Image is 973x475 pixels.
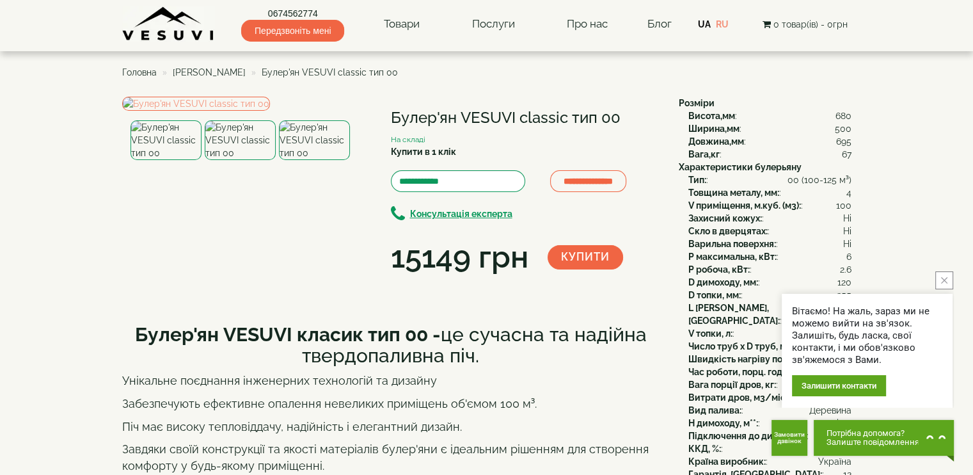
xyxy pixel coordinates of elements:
[688,250,851,263] div: :
[262,67,398,77] span: Булер'ян VESUVI classic тип 00
[554,10,621,39] a: Про нас
[688,431,807,441] b: Підключення до димоходу:
[688,354,839,364] b: Швидкість нагріву повітря, м3/хв:
[836,199,851,212] span: 100
[792,375,886,396] div: Залишити контакти
[688,341,795,351] b: Число труб x D труб, мм:
[135,323,441,346] b: Булер'ян VESUVI класик тип 00 -
[688,380,776,390] b: Вага порції дров, кг:
[122,419,660,435] p: Піч має високу тепловіддачу, надійність і елегантний дизайн.
[241,20,344,42] span: Передзвоніть мені
[688,122,851,135] div: :
[688,391,851,404] div: :
[843,225,851,237] span: Ні
[688,264,750,275] b: P робоча, кВт:
[832,417,851,430] span: від 5
[131,120,202,160] img: Булер'ян VESUVI classic тип 00
[792,305,942,366] div: Вітаємо! На жаль, зараз ми не можемо вийти на зв'язок. Залишіть, будь ласка, свої контакти, і ми ...
[846,186,851,199] span: 4
[835,122,851,135] span: 500
[241,7,344,20] a: 0674562774
[679,162,802,172] b: Характеристики булерьяну
[758,17,851,31] button: 0 товар(ів) - 0грн
[459,10,527,39] a: Послуги
[688,149,720,159] b: Вага,кг
[843,212,851,225] span: Ні
[688,237,851,250] div: :
[688,444,721,454] b: ККД, %:
[122,6,215,42] img: content
[122,67,157,77] a: Головна
[688,175,706,185] b: Тип:
[818,455,851,468] span: Україна
[688,239,776,249] b: Варильна поверхня:
[548,245,623,270] button: Купити
[679,98,715,108] b: Розміри
[688,405,741,415] b: Вид палива:
[688,109,851,122] div: :
[410,209,512,219] b: Консультація експерта
[688,136,744,147] b: Довжина,мм
[688,252,777,262] b: P максимальна, кВт:
[173,67,246,77] a: [PERSON_NAME]
[688,430,851,442] div: :
[716,19,729,29] a: RU
[688,303,780,326] b: L [PERSON_NAME], [GEOGRAPHIC_DATA]:
[698,19,711,29] a: UA
[688,418,758,428] b: H димоходу, м**:
[688,200,801,211] b: V приміщення, м.куб. (м3):
[122,324,660,366] h2: це сучасна та надійна твердопаливна піч.
[688,124,740,134] b: Ширина,мм
[371,10,432,39] a: Товари
[391,109,660,126] h1: Булер'ян VESUVI classic тип 00
[846,250,851,263] span: 6
[809,404,851,417] span: Деревина
[688,404,851,417] div: :
[688,212,851,225] div: :
[688,213,762,223] b: Захисний кожух:
[688,289,851,302] div: :
[688,173,851,186] div: :
[827,429,919,438] span: Потрібна допомога?
[647,17,671,30] a: Блог
[688,263,851,276] div: :
[688,135,851,148] div: :
[122,396,660,412] p: Забезпечують ефективне опалення невеликих приміщень об'ємом 100 м³.
[835,109,851,122] span: 680
[688,353,851,366] div: :
[688,327,851,340] div: :
[205,120,276,160] img: Булер'ян VESUVI classic тип 00
[688,367,784,377] b: Час роботи, порц. год:
[935,271,953,289] button: close button
[688,378,851,391] div: :
[688,276,851,289] div: :
[773,19,847,29] span: 0 товар(ів) - 0грн
[122,373,660,389] p: Унікальне поєднання інженерних технологій та дизайну
[840,263,851,276] span: 2.6
[688,328,732,339] b: V топки, л:
[688,226,768,236] b: Скло в дверцятах:
[122,441,660,474] p: Завдяки своїй конструкції та якості матеріалів булер'яни є ідеальним рішенням для створення комфо...
[688,277,758,287] b: D димоходу, мм:
[122,97,270,111] img: Булер'ян VESUVI classic тип 00
[391,135,425,144] small: На складі
[814,420,954,456] button: Chat button
[688,456,766,467] b: Країна виробник:
[688,148,851,161] div: :
[391,145,456,158] label: Купити в 1 клік
[688,366,851,378] div: :
[688,442,851,455] div: :
[688,225,851,237] div: :
[836,135,851,148] span: 695
[688,340,851,353] div: :
[279,120,350,160] img: Булер'ян VESUVI classic тип 00
[688,392,791,403] b: Витрати дров, м3/міс*:
[842,148,851,161] span: 67
[787,173,851,186] span: 00 (100-125 м³)
[827,438,919,447] span: Залиште повідомлення
[688,290,741,300] b: D топки, мм:
[688,188,779,198] b: Товщина металу, мм:
[771,420,807,456] button: Get Call button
